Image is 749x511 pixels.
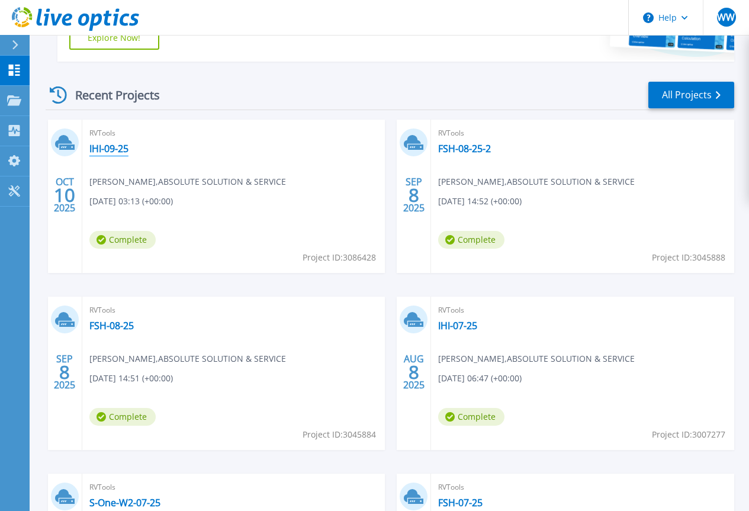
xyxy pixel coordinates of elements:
[303,428,376,441] span: Project ID: 3045884
[438,497,483,509] a: FSH-07-25
[53,173,76,217] div: OCT 2025
[403,351,425,394] div: AUG 2025
[89,320,134,332] a: FSH-08-25
[89,143,128,155] a: IHI-09-25
[438,143,491,155] a: FSH-08-25-2
[438,352,635,365] span: [PERSON_NAME] , ABSOLUTE SOLUTION & SERVICE
[438,127,727,140] span: RVTools
[438,481,727,494] span: RVTools
[438,175,635,188] span: [PERSON_NAME] , ABSOLUTE SOLUTION & SERVICE
[59,367,70,377] span: 8
[648,82,734,108] a: All Projects
[303,251,376,264] span: Project ID: 3086428
[89,352,286,365] span: [PERSON_NAME] , ABSOLUTE SOLUTION & SERVICE
[438,372,522,385] span: [DATE] 06:47 (+00:00)
[652,251,725,264] span: Project ID: 3045888
[89,231,156,249] span: Complete
[409,367,419,377] span: 8
[438,304,727,317] span: RVTools
[89,195,173,208] span: [DATE] 03:13 (+00:00)
[438,231,504,249] span: Complete
[438,195,522,208] span: [DATE] 14:52 (+00:00)
[438,408,504,426] span: Complete
[409,190,419,200] span: 8
[46,81,176,110] div: Recent Projects
[89,372,173,385] span: [DATE] 14:51 (+00:00)
[438,320,477,332] a: IHI-07-25
[89,481,378,494] span: RVTools
[89,497,160,509] a: S-One-W2-07-25
[652,428,725,441] span: Project ID: 3007277
[717,12,735,22] span: WW
[89,408,156,426] span: Complete
[53,351,76,394] div: SEP 2025
[54,190,75,200] span: 10
[69,26,159,50] a: Explore Now!
[89,127,378,140] span: RVTools
[89,304,378,317] span: RVTools
[403,173,425,217] div: SEP 2025
[89,175,286,188] span: [PERSON_NAME] , ABSOLUTE SOLUTION & SERVICE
